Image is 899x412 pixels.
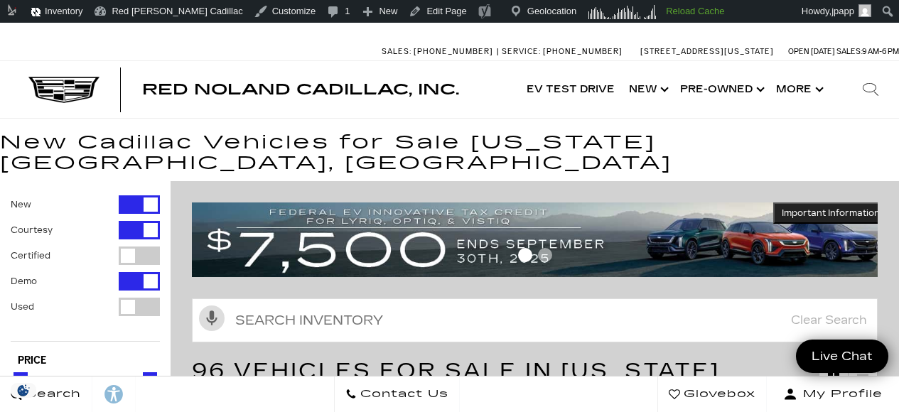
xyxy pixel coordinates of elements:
img: Visitors over 48 hours. Click for more Clicky Site Stats. [583,2,661,22]
div: Price [14,367,157,411]
a: [STREET_ADDRESS][US_STATE] [640,47,774,56]
a: Sales: [PHONE_NUMBER] [382,48,497,55]
span: Open [DATE] [788,47,835,56]
span: [PHONE_NUMBER] [414,47,493,56]
a: Live Chat [796,340,888,373]
input: Search Inventory [192,298,878,342]
span: Red Noland Cadillac, Inc. [142,81,459,98]
img: Opt-Out Icon [7,383,40,398]
button: More [769,61,828,118]
label: Used [11,300,34,314]
a: Contact Us [334,376,460,412]
div: Maximum Price [143,372,157,386]
span: Sales: [382,47,411,56]
span: Contact Us [357,384,448,404]
a: EV Test Drive [520,61,622,118]
a: Glovebox [657,376,767,412]
div: Filter by Vehicle Type [11,195,160,341]
span: 9 AM-6 PM [862,47,899,56]
span: Search [22,384,81,404]
button: Important Information [773,202,888,224]
label: Demo [11,274,37,288]
label: Courtesy [11,223,53,237]
label: Certified [11,249,50,263]
span: [PHONE_NUMBER] [543,47,623,56]
span: Go to slide 1 [518,248,532,262]
span: My Profile [797,384,883,404]
span: Important Information [782,207,880,219]
span: Go to slide 2 [538,248,552,262]
span: Sales: [836,47,862,56]
button: Open user profile menu [767,376,899,412]
section: Click to Open Cookie Consent Modal [7,383,40,398]
a: Pre-Owned [673,61,769,118]
label: New [11,197,31,212]
strong: Reload Cache [666,6,724,16]
img: vrp-tax-ending-august-version [192,202,888,277]
h5: Price [18,354,153,367]
a: Red Noland Cadillac, Inc. [142,82,459,97]
a: Service: [PHONE_NUMBER] [497,48,626,55]
span: Glovebox [680,384,755,404]
span: Live Chat [804,348,880,364]
img: Cadillac Dark Logo with Cadillac White Text [28,77,99,104]
svg: Click to toggle on voice search [199,305,225,331]
span: Service: [502,47,541,56]
div: Minimum Price [14,372,28,386]
a: New [622,61,673,118]
span: 96 Vehicles for Sale in [US_STATE][GEOGRAPHIC_DATA], [GEOGRAPHIC_DATA] [192,358,783,412]
span: jpapp [831,6,854,16]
